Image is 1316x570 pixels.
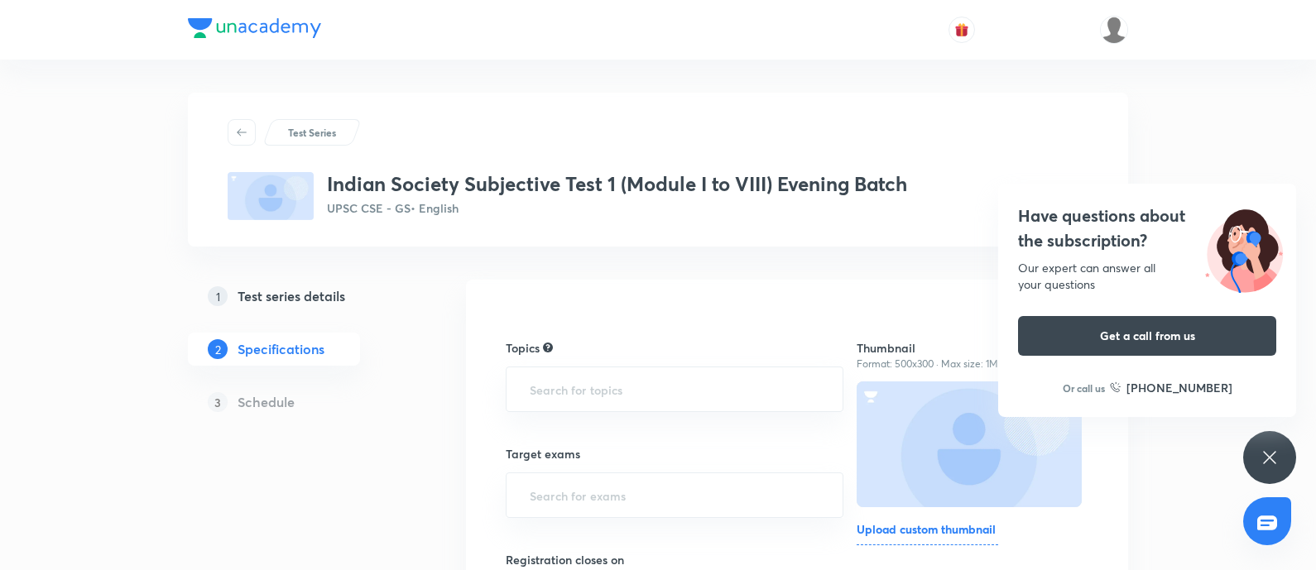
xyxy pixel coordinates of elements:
[238,339,324,359] h5: Specifications
[1018,260,1276,293] div: Our expert can answer all your questions
[228,172,314,220] img: fallback-thumbnail.png
[208,286,228,306] p: 1
[857,339,1088,357] h6: Thumbnail
[543,340,553,355] div: Search for topics
[1126,379,1232,396] h6: [PHONE_NUMBER]
[833,388,837,391] button: Open
[238,286,345,306] h5: Test series details
[188,280,413,313] a: 1Test series details
[1018,316,1276,356] button: Get a call from us
[857,357,1088,371] p: Format: 500x300 · Max size: 1MB
[188,18,321,42] a: Company Logo
[288,125,336,140] p: Test Series
[833,494,837,497] button: Open
[1063,381,1105,395] p: Or call us
[238,392,295,412] h5: Schedule
[1018,204,1276,253] h4: Have questions about the subscription?
[1110,379,1232,396] a: [PHONE_NUMBER]
[506,551,830,568] h6: Registration closes on
[208,339,228,359] p: 2
[526,480,823,510] input: Search for exams
[506,339,540,357] h6: Topics
[327,199,907,217] p: UPSC CSE - GS • English
[208,392,228,412] p: 3
[506,445,843,462] h6: Target exams
[857,520,998,545] h6: Upload custom thumbnail
[954,22,969,37] img: avatar
[1192,204,1296,293] img: ttu_illustration_new.svg
[854,380,1083,508] img: Thumbnail
[327,172,907,196] h3: Indian Society Subjective Test 1 (Module I to VIII) Evening Batch
[1100,16,1128,44] img: Piali K
[949,17,975,43] button: avatar
[188,18,321,38] img: Company Logo
[526,374,823,405] input: Search for topics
